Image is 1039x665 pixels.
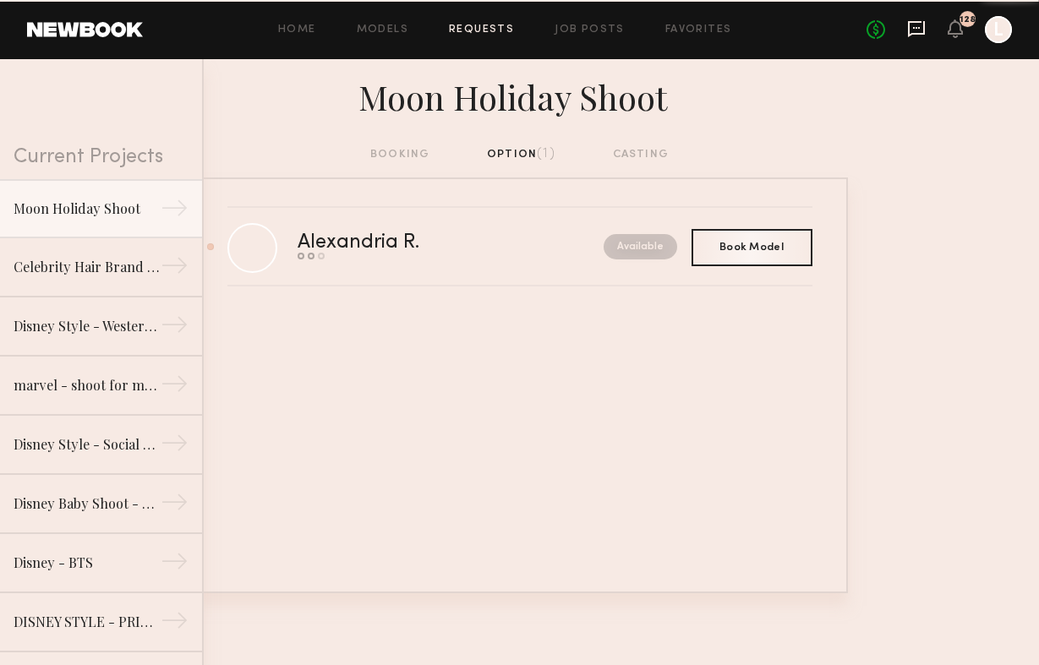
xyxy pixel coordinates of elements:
div: → [161,607,189,640]
a: Alexandria R.Available [227,208,812,286]
div: → [161,488,189,522]
div: → [161,548,189,581]
div: Moon Holiday Shoot [192,73,848,118]
a: Job Posts [555,25,625,35]
a: Requests [449,25,514,35]
div: → [161,370,189,404]
div: → [161,429,189,463]
div: Alexandria R. [298,233,511,253]
nb-request-status: Available [604,234,677,259]
a: L [985,16,1012,43]
div: DISNEY STYLE - PRINCESS [14,612,161,632]
a: Home [278,25,316,35]
div: Disney Style - Social Shoot [14,434,161,455]
a: Favorites [665,25,732,35]
div: → [161,252,189,286]
div: 128 [960,15,976,25]
div: Disney - BTS [14,553,161,573]
div: Moon Holiday Shoot [14,199,161,219]
a: Models [357,25,408,35]
div: → [161,194,189,228]
div: Disney Style - Western Shoot [14,316,161,336]
div: marvel - shoot for marvel socials [14,375,161,395]
div: Disney Baby Shoot - Models with Babies Under 1 [14,493,161,514]
span: Book Model [719,243,784,253]
div: Celebrity Hair Brand - Salon Shoot [14,257,161,277]
div: → [161,311,189,345]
